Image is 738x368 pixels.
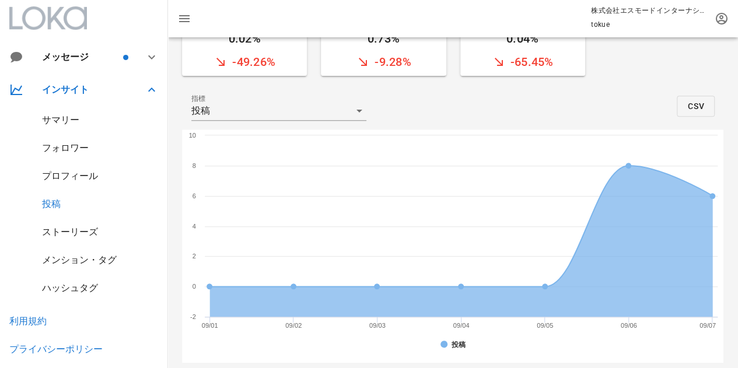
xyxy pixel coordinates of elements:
text: 4 [193,223,196,230]
text: 2 [193,253,196,260]
span: バッジ [123,55,128,60]
a: 投稿 [42,198,61,209]
div: 0.04% [460,29,585,48]
text: 6 [193,192,196,199]
div: 投稿 [191,106,210,116]
a: プロフィール [42,170,98,181]
text: 09/05 [537,322,553,329]
a: 利用規約 [9,316,47,327]
text: 09/07 [699,322,716,329]
div: -9.28% [321,48,446,76]
a: メンション・タグ [42,254,117,265]
text: 0 [193,283,196,290]
text: 8 [193,162,196,169]
tspan: 投稿 [451,341,466,349]
div: -65.45% [460,48,585,76]
a: サマリー [42,114,79,125]
p: tokue [591,19,708,30]
text: 09/04 [453,322,469,329]
a: プライバシーポリシー [9,344,103,355]
button: CSV [677,96,715,117]
span: CSV [687,101,705,111]
a: フォロワー [42,142,89,153]
text: -2 [190,313,196,320]
div: 0.02% [182,29,307,48]
text: 09/01 [202,322,218,329]
div: 0.73% [321,29,446,48]
p: 株式会社エスモードインターナショナル [591,5,708,16]
a: ストーリーズ [42,226,98,237]
div: インサイト [42,84,131,95]
div: 指標投稿 [191,101,366,120]
div: -49.26% [182,48,307,76]
a: ハッシュタグ [42,282,98,293]
text: 09/06 [621,322,637,329]
div: メッセージ [42,51,121,62]
text: 09/03 [369,322,386,329]
text: 09/02 [285,322,302,329]
text: 10 [189,132,196,139]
